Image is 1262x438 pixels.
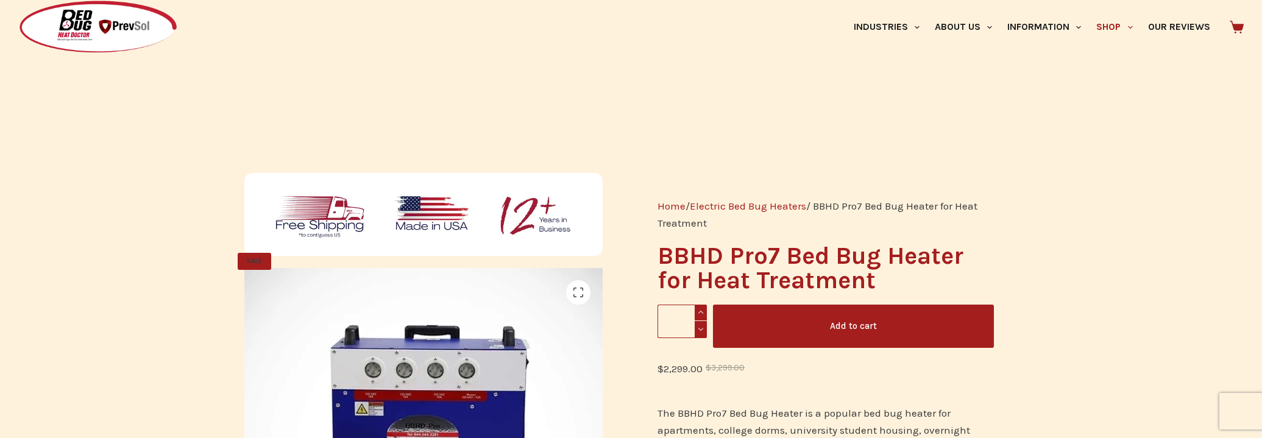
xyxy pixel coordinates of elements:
[658,362,664,375] span: $
[658,244,993,292] h1: BBHD Pro7 Bed Bug Heater for Heat Treatment
[706,363,745,372] bdi: 3,299.00
[658,362,703,375] bdi: 2,299.00
[690,200,806,212] a: Electric Bed Bug Heaters
[566,280,590,305] a: View full-screen image gallery
[238,253,271,270] span: SALE
[658,305,707,338] input: Product quantity
[706,363,711,372] span: $
[658,200,686,212] a: Home
[658,197,993,231] nav: Breadcrumb
[713,305,994,348] button: Add to cart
